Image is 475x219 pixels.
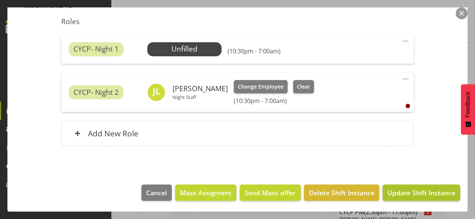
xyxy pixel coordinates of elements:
button: Feedback - Show survey [461,84,475,135]
img: jay-lowe9524.jpg [147,83,165,101]
button: Delete Shift Instance [304,185,379,201]
span: Cancel [146,188,167,198]
h6: Add New Role [88,129,138,138]
span: Send Mass offer [245,188,296,198]
button: Cancel [141,185,172,201]
span: CYCP- Night 1 [73,44,119,54]
h6: [PERSON_NAME] [173,84,228,93]
button: Update Shift Instance [383,185,460,201]
h6: (10:30pm - 7:00am) [227,47,281,55]
button: Mass Assigment [175,185,236,201]
h6: (10:30pm - 7:00am) [234,97,314,104]
span: Unfilled [171,44,197,54]
button: Change Employee [234,80,288,93]
span: Delete Shift Instance [309,188,374,198]
span: CYCP- Night 2 [73,87,119,98]
span: Change Employee [238,83,284,91]
span: Mass Assigment [180,188,232,198]
h5: Roles [61,17,413,26]
span: Feedback [465,92,471,117]
div: User is clocked out [406,104,410,108]
button: Send Mass offer [240,185,301,201]
span: Clear [297,83,310,91]
h5: Attachments [21,1,63,10]
button: Clear [293,80,314,93]
p: Night Staff [173,94,228,100]
span: Update Shift Instance [387,188,455,198]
